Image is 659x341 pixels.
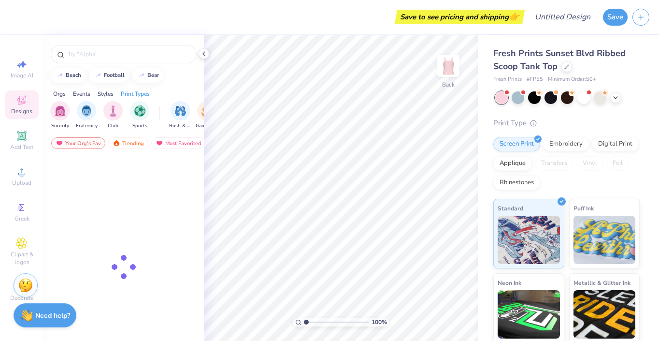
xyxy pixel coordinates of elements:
div: Your Org's Fav [51,137,105,149]
div: Print Types [121,89,150,98]
span: Game Day [196,122,218,130]
span: Metallic & Glitter Ink [573,278,630,288]
img: Game Day Image [201,105,213,117]
span: Upload [12,179,31,187]
span: Fresh Prints [493,75,522,84]
img: most_fav.gif [56,140,63,147]
span: Club [108,122,118,130]
strong: Need help? [35,311,70,320]
div: filter for Sports [130,101,149,130]
div: filter for Rush & Bid [169,101,191,130]
button: beach [51,68,86,83]
span: Clipart & logos [5,251,39,266]
img: trend_line.gif [138,73,145,78]
button: bear [132,68,163,83]
button: filter button [130,101,149,130]
div: football [104,73,125,78]
button: football [89,68,129,83]
img: Standard [498,216,560,264]
img: most_fav.gif [156,140,163,147]
button: filter button [196,101,218,130]
span: Fresh Prints Sunset Blvd Ribbed Scoop Tank Top [493,47,626,72]
div: Applique [493,156,532,171]
span: Sorority [51,122,69,130]
input: Untitled Design [527,7,598,27]
span: Puff Ink [573,203,594,213]
span: Standard [498,203,523,213]
img: Neon Ink [498,290,560,339]
img: Sports Image [134,105,145,117]
div: Transfers [535,156,573,171]
div: Events [73,89,90,98]
img: trend_line.gif [94,73,102,78]
div: filter for Game Day [196,101,218,130]
img: trending.gif [113,140,120,147]
div: Digital Print [592,137,639,151]
span: 👉 [509,11,519,22]
img: Club Image [108,105,118,117]
div: Screen Print [493,137,540,151]
span: Designs [11,107,32,115]
span: 100 % [372,318,387,326]
span: Image AI [11,72,33,79]
img: Metallic & Glitter Ink [573,290,636,339]
div: Print Type [493,118,640,129]
img: Puff Ink [573,216,636,264]
img: Fraternity Image [81,105,92,117]
div: Back [442,80,455,89]
button: Save [603,9,628,26]
button: filter button [50,101,70,130]
div: Rhinestones [493,176,540,190]
span: Add Text [10,143,33,151]
img: Back [439,56,458,75]
input: Try "Alpha" [67,49,190,59]
div: Orgs [53,89,66,98]
span: Neon Ink [498,278,521,288]
img: Sorority Image [55,105,66,117]
button: filter button [76,101,98,130]
div: Vinyl [576,156,603,171]
span: Sports [132,122,147,130]
span: Decorate [10,294,33,302]
div: filter for Club [103,101,123,130]
button: filter button [169,101,191,130]
span: # FP55 [527,75,543,84]
div: beach [66,73,81,78]
button: filter button [103,101,123,130]
span: Fraternity [76,122,98,130]
div: Styles [98,89,114,98]
div: filter for Fraternity [76,101,98,130]
div: Trending [108,137,148,149]
img: trend_line.gif [56,73,64,78]
div: Most Favorited [151,137,206,149]
img: Rush & Bid Image [175,105,186,117]
div: Embroidery [543,137,589,151]
div: Foil [606,156,629,171]
span: Minimum Order: 50 + [548,75,596,84]
div: filter for Sorority [50,101,70,130]
div: Save to see pricing and shipping [397,10,522,24]
span: Greek [14,215,29,222]
span: Rush & Bid [169,122,191,130]
div: bear [147,73,159,78]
